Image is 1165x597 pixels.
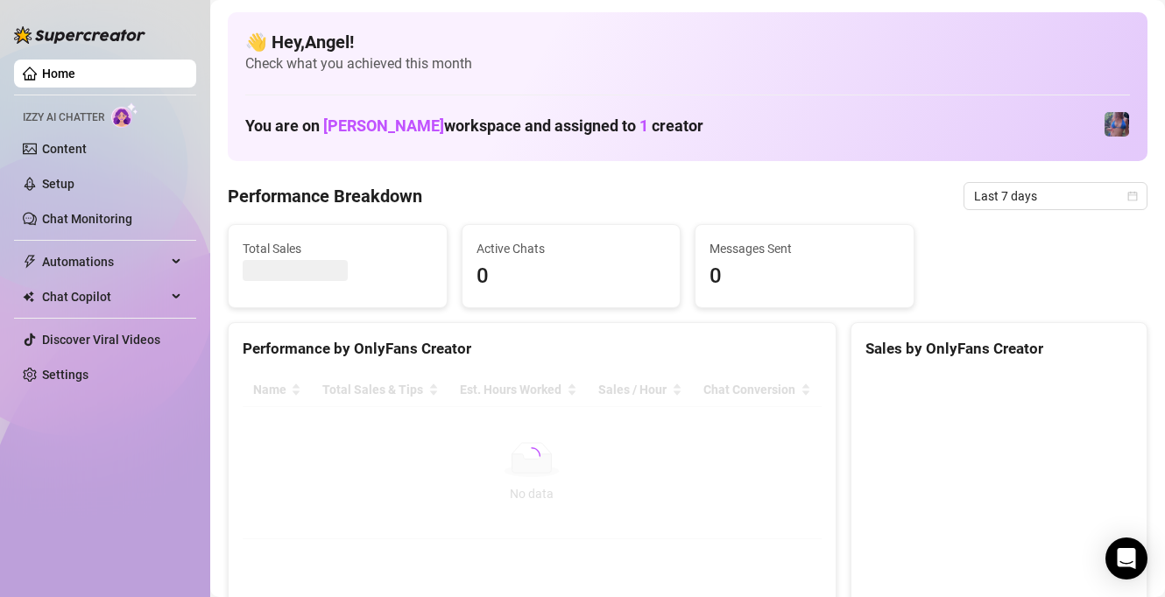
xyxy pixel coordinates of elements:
span: Automations [42,248,166,276]
a: Setup [42,177,74,191]
img: Jaylie [1105,112,1129,137]
span: thunderbolt [23,255,37,269]
div: Sales by OnlyFans Creator [865,337,1133,361]
img: logo-BBDzfeDw.svg [14,26,145,44]
a: Settings [42,368,88,382]
span: Active Chats [477,239,667,258]
span: [PERSON_NAME] [323,116,444,135]
span: Last 7 days [974,183,1137,209]
span: 0 [710,260,900,293]
span: Check what you achieved this month [245,54,1130,74]
span: 0 [477,260,667,293]
span: loading [523,447,540,465]
h4: 👋 Hey, Angel ! [245,30,1130,54]
img: AI Chatter [111,102,138,128]
div: Performance by OnlyFans Creator [243,337,822,361]
a: Discover Viral Videos [42,333,160,347]
a: Home [42,67,75,81]
a: Content [42,142,87,156]
h1: You are on workspace and assigned to creator [245,116,703,136]
span: calendar [1127,191,1138,201]
span: Chat Copilot [42,283,166,311]
div: Open Intercom Messenger [1105,537,1147,579]
span: 1 [639,116,648,135]
h4: Performance Breakdown [228,184,422,208]
img: Chat Copilot [23,291,34,303]
span: Total Sales [243,239,433,258]
span: Izzy AI Chatter [23,109,104,126]
a: Chat Monitoring [42,212,132,226]
span: Messages Sent [710,239,900,258]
